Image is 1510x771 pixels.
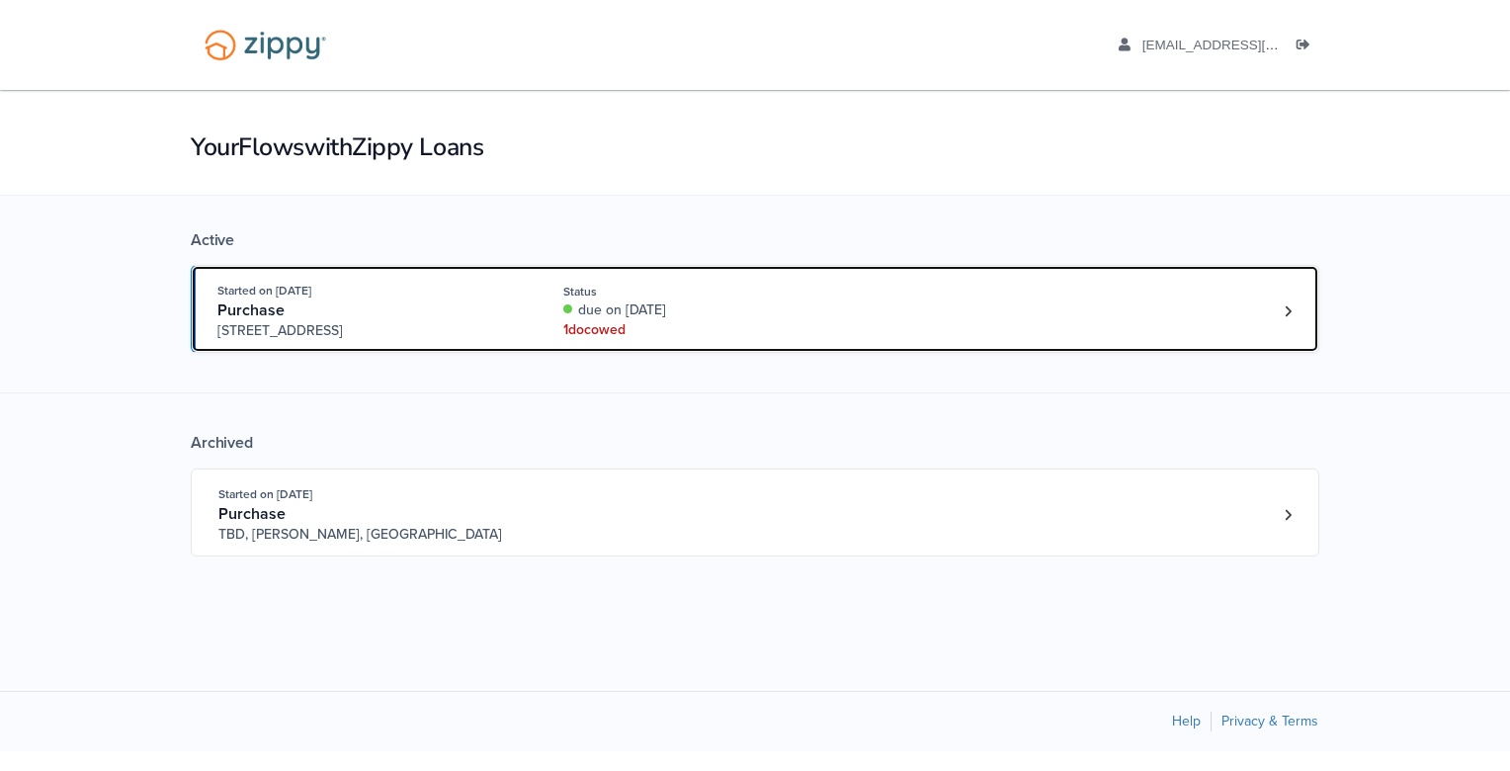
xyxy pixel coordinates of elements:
[1273,500,1302,530] a: Loan number 3828544
[217,321,519,341] span: [STREET_ADDRESS]
[1172,713,1201,729] a: Help
[191,265,1319,353] a: Open loan 4227761
[1142,38,1369,52] span: lbraley7@att.net
[217,284,311,298] span: Started on [DATE]
[218,525,520,545] span: TBD, [PERSON_NAME], [GEOGRAPHIC_DATA]
[218,487,312,501] span: Started on [DATE]
[563,300,827,320] div: due on [DATE]
[1221,713,1318,729] a: Privacy & Terms
[1273,297,1302,326] a: Loan number 4227761
[563,320,827,340] div: 1 doc owed
[563,283,827,300] div: Status
[218,504,286,524] span: Purchase
[191,230,1319,250] div: Active
[191,130,1319,164] h1: Your Flows with Zippy Loans
[191,469,1319,557] a: Open loan 3828544
[1297,38,1318,57] a: Log out
[217,300,285,320] span: Purchase
[192,20,339,70] img: Logo
[1119,38,1369,57] a: edit profile
[191,433,1319,453] div: Archived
